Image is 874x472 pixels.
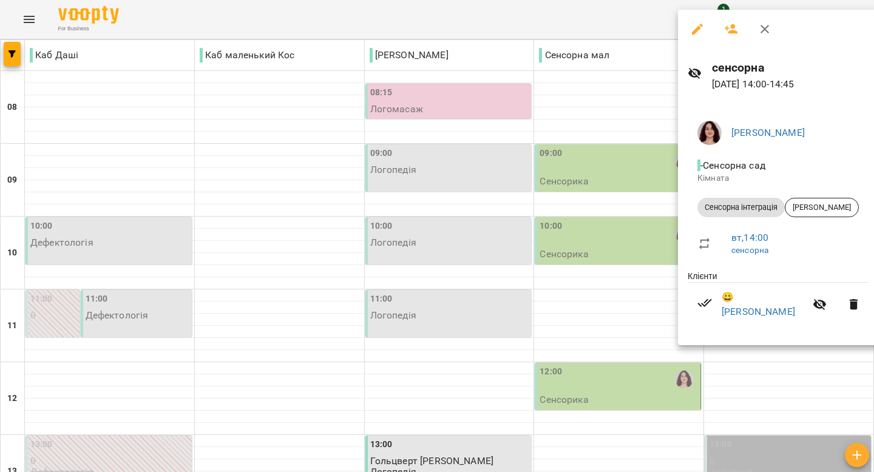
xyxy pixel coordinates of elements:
ul: Клієнти [688,270,869,331]
span: [PERSON_NAME] [785,202,858,213]
a: [PERSON_NAME] [731,127,805,138]
a: сенсорна [731,245,768,255]
p: [DATE] 14:00 - 14:45 [712,77,869,92]
span: Сенсорна інтеграція [697,202,785,213]
h6: сенсорна [712,58,869,77]
svg: Візит сплачено [697,295,712,310]
span: - Сенсорна сад [697,160,768,171]
a: вт , 14:00 [731,232,768,243]
div: [PERSON_NAME] [785,198,859,217]
p: Кімната [697,172,859,184]
img: 170a41ecacc6101aff12a142c38b6f34.jpeg [697,121,722,145]
a: 😀 [PERSON_NAME] [722,290,805,319]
